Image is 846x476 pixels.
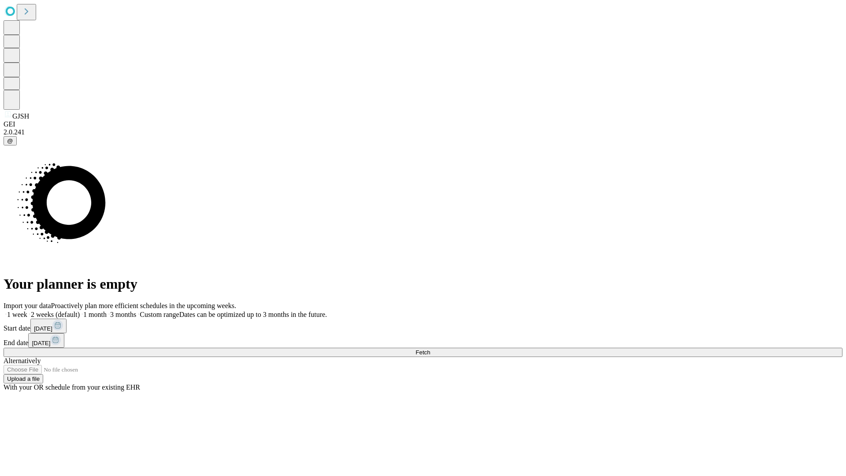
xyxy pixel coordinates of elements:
span: GJSH [12,112,29,120]
span: 3 months [110,311,136,318]
span: Custom range [140,311,179,318]
span: With your OR schedule from your existing EHR [4,383,140,391]
h1: Your planner is empty [4,276,842,292]
button: [DATE] [30,319,67,333]
span: Import your data [4,302,51,309]
span: [DATE] [32,340,50,346]
div: GEI [4,120,842,128]
div: End date [4,333,842,348]
span: 1 week [7,311,27,318]
button: Fetch [4,348,842,357]
span: [DATE] [34,325,52,332]
span: 2 weeks (default) [31,311,80,318]
span: @ [7,138,13,144]
span: Fetch [416,349,430,356]
span: Proactively plan more efficient schedules in the upcoming weeks. [51,302,236,309]
span: Alternatively [4,357,41,364]
button: [DATE] [28,333,64,348]
button: Upload a file [4,374,43,383]
span: Dates can be optimized up to 3 months in the future. [179,311,327,318]
div: Start date [4,319,842,333]
div: 2.0.241 [4,128,842,136]
button: @ [4,136,17,145]
span: 1 month [83,311,107,318]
